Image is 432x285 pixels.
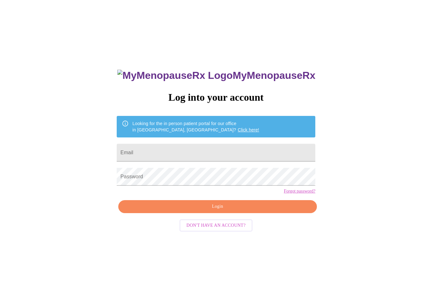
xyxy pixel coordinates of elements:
a: Don't have an account? [178,222,254,227]
span: Login [126,203,310,211]
button: Login [118,200,317,213]
div: Looking for the in person patient portal for our office in [GEOGRAPHIC_DATA], [GEOGRAPHIC_DATA]? [133,118,259,136]
a: Click here! [238,127,259,132]
span: Don't have an account? [187,222,246,230]
button: Don't have an account? [180,219,253,232]
img: MyMenopauseRx Logo [117,70,232,81]
h3: Log into your account [117,92,315,103]
a: Forgot password? [284,189,315,194]
h3: MyMenopauseRx [117,70,315,81]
